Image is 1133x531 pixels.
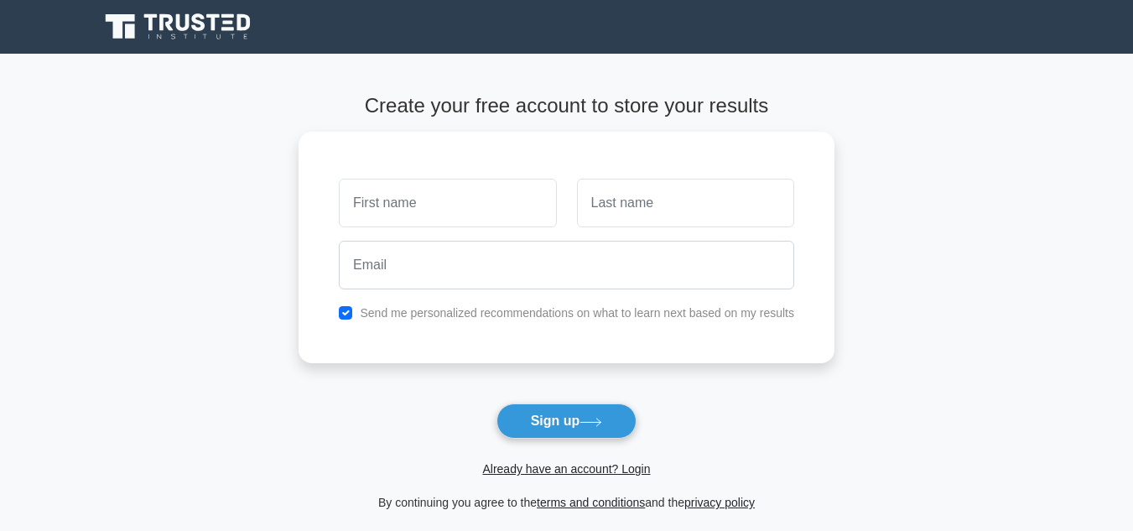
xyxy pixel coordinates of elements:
button: Sign up [496,403,637,439]
label: Send me personalized recommendations on what to learn next based on my results [360,306,794,320]
div: By continuing you agree to the and the [288,492,845,513]
input: Last name [577,179,794,227]
input: Email [339,241,794,289]
input: First name [339,179,556,227]
a: terms and conditions [537,496,645,509]
a: privacy policy [684,496,755,509]
a: Already have an account? Login [482,462,650,476]
h4: Create your free account to store your results [299,94,834,118]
